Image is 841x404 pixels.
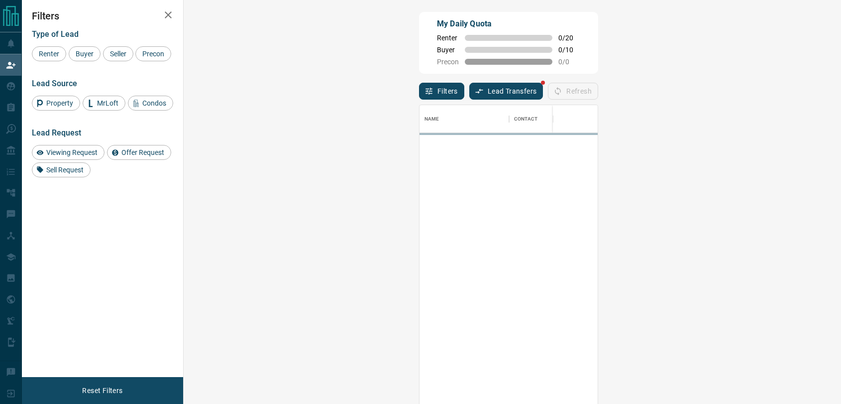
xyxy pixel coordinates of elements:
[103,46,133,61] div: Seller
[437,58,459,66] span: Precon
[558,34,580,42] span: 0 / 20
[135,46,171,61] div: Precon
[509,105,589,133] div: Contact
[514,105,537,133] div: Contact
[424,105,439,133] div: Name
[32,145,105,160] div: Viewing Request
[94,99,122,107] span: MrLoft
[107,145,171,160] div: Offer Request
[437,34,459,42] span: Renter
[469,83,543,100] button: Lead Transfers
[43,148,101,156] span: Viewing Request
[139,99,170,107] span: Condos
[32,162,91,177] div: Sell Request
[139,50,168,58] span: Precon
[106,50,130,58] span: Seller
[43,99,77,107] span: Property
[32,10,173,22] h2: Filters
[76,382,129,399] button: Reset Filters
[32,128,81,137] span: Lead Request
[72,50,97,58] span: Buyer
[32,46,66,61] div: Renter
[437,46,459,54] span: Buyer
[35,50,63,58] span: Renter
[558,58,580,66] span: 0 / 0
[118,148,168,156] span: Offer Request
[558,46,580,54] span: 0 / 10
[32,79,77,88] span: Lead Source
[128,96,173,111] div: Condos
[69,46,101,61] div: Buyer
[437,18,580,30] p: My Daily Quota
[32,29,79,39] span: Type of Lead
[83,96,125,111] div: MrLoft
[419,83,464,100] button: Filters
[43,166,87,174] span: Sell Request
[420,105,509,133] div: Name
[32,96,80,111] div: Property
